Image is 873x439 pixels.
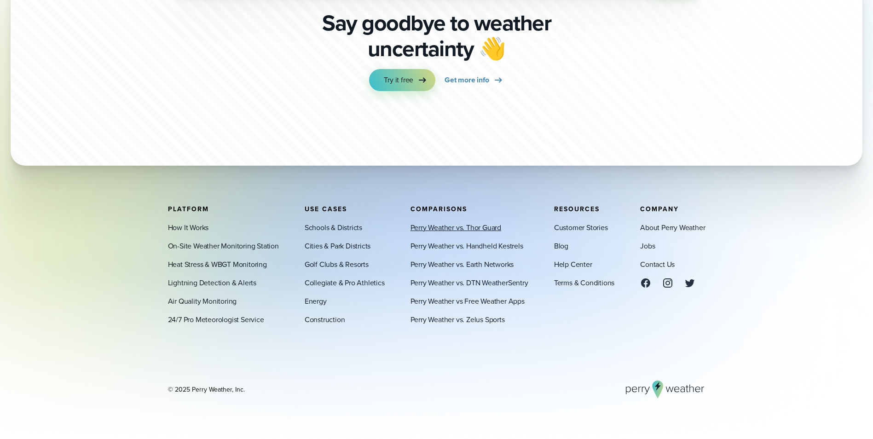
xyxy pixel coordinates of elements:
div: © 2025 Perry Weather, Inc. [168,385,245,394]
a: Terms & Conditions [554,277,614,288]
span: Try it free [384,75,413,86]
a: About Perry Weather [640,222,705,233]
a: Get more info [445,69,503,91]
a: Golf Clubs & Resorts [305,259,369,270]
span: Platform [168,204,209,214]
a: How It Works [168,222,209,233]
a: Try it free [369,69,435,91]
a: Cities & Park Districts [305,240,370,251]
a: Energy [305,295,327,306]
a: Lightning Detection & Alerts [168,277,256,288]
span: Company [640,204,679,214]
a: 24/7 Pro Meteorologist Service [168,314,264,325]
a: Heat Stress & WBGT Monitoring [168,259,267,270]
a: Perry Weather vs. Handheld Kestrels [410,240,523,251]
a: Construction [305,314,345,325]
a: Help Center [554,259,592,270]
a: Schools & Districts [305,222,362,233]
a: Perry Weather vs. DTN WeatherSentry [410,277,528,288]
a: Perry Weather vs. Thor Guard [410,222,501,233]
a: On-Site Weather Monitoring Station [168,240,279,251]
a: Perry Weather vs. Earth Networks [410,259,514,270]
span: Use Cases [305,204,347,214]
a: Collegiate & Pro Athletics [305,277,385,288]
a: Blog [554,240,568,251]
a: Contact Us [640,259,675,270]
a: Customer Stories [554,222,608,233]
span: Comparisons [410,204,467,214]
span: Resources [554,204,600,214]
a: Perry Weather vs Free Weather Apps [410,295,525,306]
a: Perry Weather vs. Zelus Sports [410,314,505,325]
a: Jobs [640,240,655,251]
span: Get more info [445,75,489,86]
p: Say goodbye to weather uncertainty 👋 [319,10,555,62]
a: Air Quality Monitoring [168,295,237,306]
